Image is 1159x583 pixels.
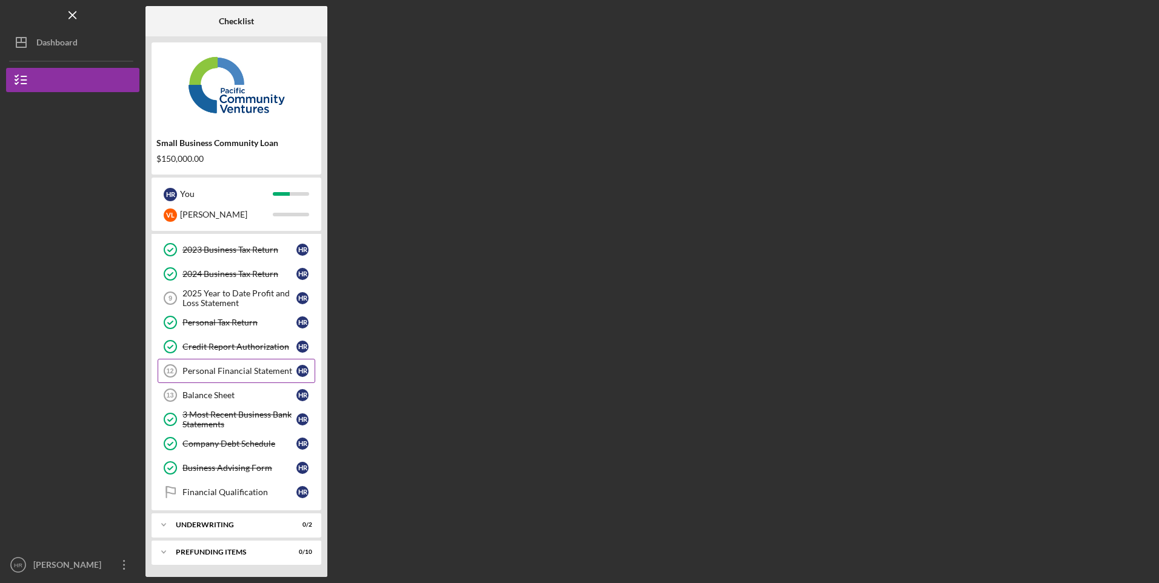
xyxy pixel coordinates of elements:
[176,521,282,528] div: Underwriting
[152,48,321,121] img: Product logo
[164,208,177,222] div: V L
[180,204,273,225] div: [PERSON_NAME]
[158,310,315,335] a: Personal Tax ReturnHR
[169,295,172,302] tspan: 9
[296,365,309,377] div: H R
[296,341,309,353] div: H R
[296,389,309,401] div: H R
[296,268,309,280] div: H R
[6,553,139,577] button: HR[PERSON_NAME]
[158,407,315,431] a: 3 Most Recent Business Bank StatementsHR
[296,244,309,256] div: H R
[296,462,309,474] div: H R
[158,359,315,383] a: 12Personal Financial StatementHR
[296,316,309,328] div: H R
[158,431,315,456] a: Company Debt ScheduleHR
[182,439,296,448] div: Company Debt Schedule
[182,463,296,473] div: Business Advising Form
[158,480,315,504] a: Financial QualificationHR
[296,438,309,450] div: H R
[296,486,309,498] div: H R
[180,184,273,204] div: You
[296,413,309,425] div: H R
[176,548,282,556] div: Prefunding Items
[158,383,315,407] a: 13Balance SheetHR
[14,562,22,568] text: HR
[182,288,296,308] div: 2025 Year to Date Profit and Loss Statement
[158,238,315,262] a: 2023 Business Tax ReturnHR
[30,553,109,580] div: [PERSON_NAME]
[182,487,296,497] div: Financial Qualification
[6,30,139,55] button: Dashboard
[158,286,315,310] a: 92025 Year to Date Profit and Loss StatementHR
[158,335,315,359] a: Credit Report AuthorizationHR
[182,318,296,327] div: Personal Tax Return
[182,366,296,376] div: Personal Financial Statement
[156,154,316,164] div: $150,000.00
[156,138,316,148] div: Small Business Community Loan
[219,16,254,26] b: Checklist
[290,548,312,556] div: 0 / 10
[182,269,296,279] div: 2024 Business Tax Return
[158,262,315,286] a: 2024 Business Tax ReturnHR
[166,367,173,375] tspan: 12
[182,245,296,255] div: 2023 Business Tax Return
[182,342,296,351] div: Credit Report Authorization
[182,390,296,400] div: Balance Sheet
[296,292,309,304] div: H R
[36,30,78,58] div: Dashboard
[158,456,315,480] a: Business Advising FormHR
[166,391,173,399] tspan: 13
[182,410,296,429] div: 3 Most Recent Business Bank Statements
[290,521,312,528] div: 0 / 2
[164,188,177,201] div: H R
